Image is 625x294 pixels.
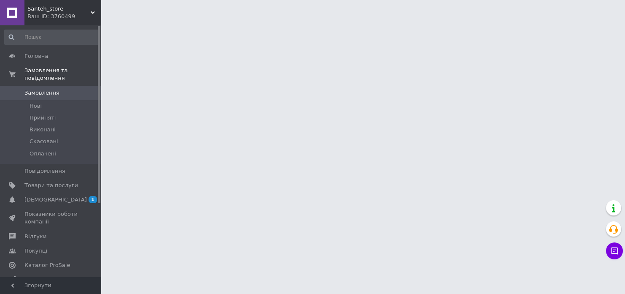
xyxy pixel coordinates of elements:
span: Виконані [30,126,56,133]
span: Оплачені [30,150,56,158]
span: Каталог ProSale [24,261,70,269]
span: Замовлення та повідомлення [24,67,101,82]
div: Ваш ID: 3760499 [27,13,101,20]
span: Головна [24,52,48,60]
span: Замовлення [24,89,59,97]
span: Показники роботи компанії [24,210,78,226]
input: Пошук [4,30,100,45]
span: Відгуки [24,233,46,240]
span: Нові [30,102,42,110]
span: Покупці [24,247,47,255]
span: 1 [89,196,97,203]
span: Прийняті [30,114,56,122]
span: Santeh_store [27,5,91,13]
span: Товари та послуги [24,182,78,189]
span: Аналітика [24,276,54,283]
button: Чат з покупцем [606,242,623,259]
span: [DEMOGRAPHIC_DATA] [24,196,87,204]
span: Скасовані [30,138,58,145]
span: Повідомлення [24,167,65,175]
